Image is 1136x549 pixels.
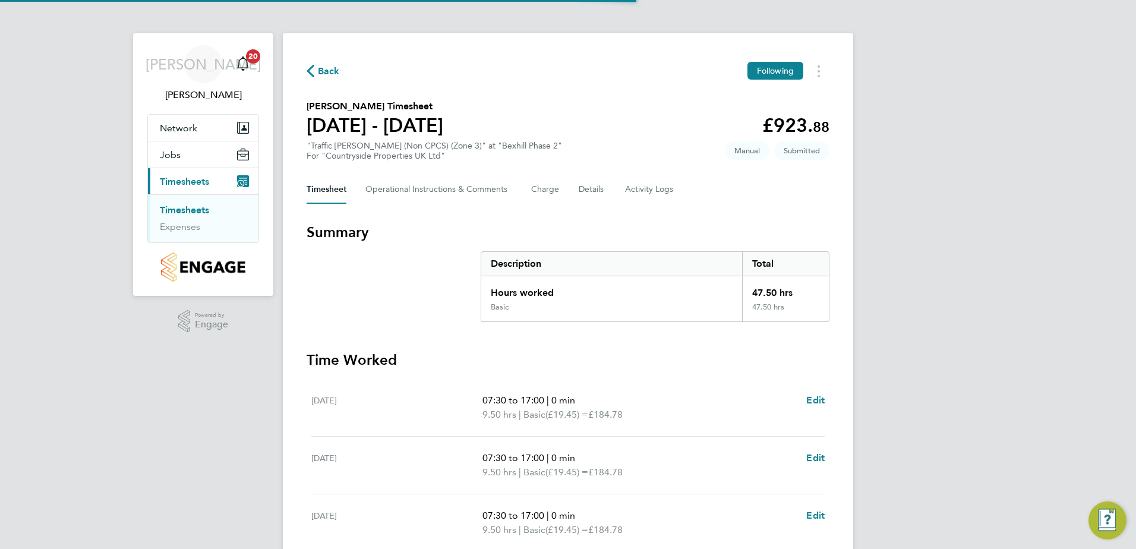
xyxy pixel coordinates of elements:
[545,409,588,420] span: (£19.45) =
[742,302,829,321] div: 47.50 hrs
[742,276,829,302] div: 47.50 hrs
[246,49,260,64] span: 20
[148,168,258,194] button: Timesheets
[307,175,346,204] button: Timesheet
[481,252,742,276] div: Description
[160,149,181,160] span: Jobs
[547,395,549,406] span: |
[160,204,209,216] a: Timesheets
[808,62,829,80] button: Timesheets Menu
[545,524,588,535] span: (£19.45) =
[725,141,769,160] span: This timesheet was manually created.
[588,466,623,478] span: £184.78
[311,393,482,422] div: [DATE]
[482,395,544,406] span: 07:30 to 17:00
[551,395,575,406] span: 0 min
[161,253,245,282] img: countryside-properties-logo-retina.png
[742,252,829,276] div: Total
[307,99,443,113] h2: [PERSON_NAME] Timesheet
[481,251,829,322] div: Summary
[148,115,258,141] button: Network
[482,524,516,535] span: 9.50 hrs
[307,113,443,137] h1: [DATE] - [DATE]
[160,176,209,187] span: Timesheets
[588,524,623,535] span: £184.78
[178,310,229,333] a: Powered byEngage
[579,175,606,204] button: Details
[307,64,340,78] button: Back
[806,393,825,408] a: Edit
[551,452,575,463] span: 0 min
[757,65,794,76] span: Following
[523,523,545,537] span: Basic
[160,221,200,232] a: Expenses
[519,466,521,478] span: |
[545,466,588,478] span: (£19.45) =
[195,320,228,330] span: Engage
[307,223,829,242] h3: Summary
[531,175,560,204] button: Charge
[318,64,340,78] span: Back
[481,276,742,302] div: Hours worked
[551,510,575,521] span: 0 min
[762,114,829,137] app-decimal: £923.
[311,509,482,537] div: [DATE]
[160,122,197,134] span: Network
[806,451,825,465] a: Edit
[1088,501,1126,539] button: Engage Resource Center
[307,351,829,370] h3: Time Worked
[491,302,509,312] div: Basic
[148,194,258,242] div: Timesheets
[547,452,549,463] span: |
[519,409,521,420] span: |
[147,45,259,102] a: [PERSON_NAME][PERSON_NAME]
[482,510,544,521] span: 07:30 to 17:00
[813,118,829,135] span: 88
[148,141,258,168] button: Jobs
[482,466,516,478] span: 9.50 hrs
[523,465,545,479] span: Basic
[547,510,549,521] span: |
[195,310,228,320] span: Powered by
[806,395,825,406] span: Edit
[482,452,544,463] span: 07:30 to 17:00
[146,56,261,72] span: [PERSON_NAME]
[307,141,562,161] div: "Traffic [PERSON_NAME] (Non CPCS) (Zone 3)" at "Bexhill Phase 2"
[311,451,482,479] div: [DATE]
[307,151,562,161] div: For "Countryside Properties UK Ltd"
[231,45,255,83] a: 20
[147,88,259,102] span: John O'Neill
[806,452,825,463] span: Edit
[806,510,825,521] span: Edit
[625,175,675,204] button: Activity Logs
[806,509,825,523] a: Edit
[133,33,273,296] nav: Main navigation
[519,524,521,535] span: |
[588,409,623,420] span: £184.78
[147,253,259,282] a: Go to home page
[365,175,512,204] button: Operational Instructions & Comments
[747,62,803,80] button: Following
[774,141,829,160] span: This timesheet is Submitted.
[482,409,516,420] span: 9.50 hrs
[523,408,545,422] span: Basic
